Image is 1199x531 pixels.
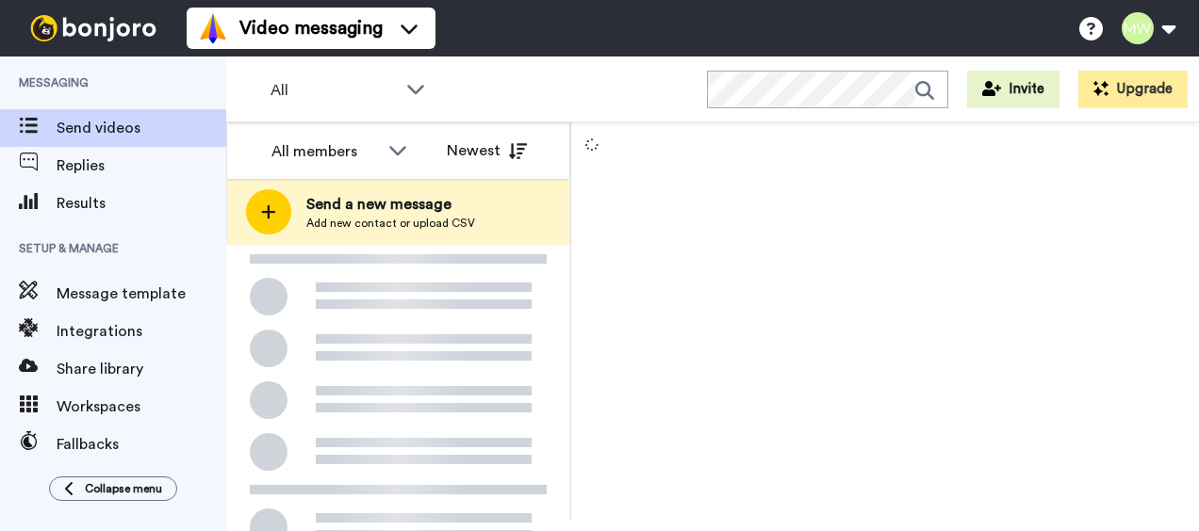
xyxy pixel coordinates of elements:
span: Results [57,192,226,215]
button: Upgrade [1078,71,1188,108]
span: Share library [57,358,226,380]
span: Fallbacks [57,433,226,456]
div: All members [271,140,379,163]
button: Invite [967,71,1059,108]
span: Video messaging [239,15,383,41]
img: vm-color.svg [198,13,228,43]
span: Send videos [57,117,226,139]
span: All [271,79,397,102]
span: Add new contact or upload CSV [306,216,475,231]
span: Workspaces [57,395,226,418]
button: Collapse menu [49,476,177,501]
span: Collapse menu [85,481,162,496]
button: Newest [433,132,541,169]
span: Send a new message [306,193,475,216]
img: bj-logo-header-white.svg [23,15,164,41]
span: Integrations [57,320,226,343]
span: Message template [57,282,226,305]
span: Replies [57,154,226,177]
